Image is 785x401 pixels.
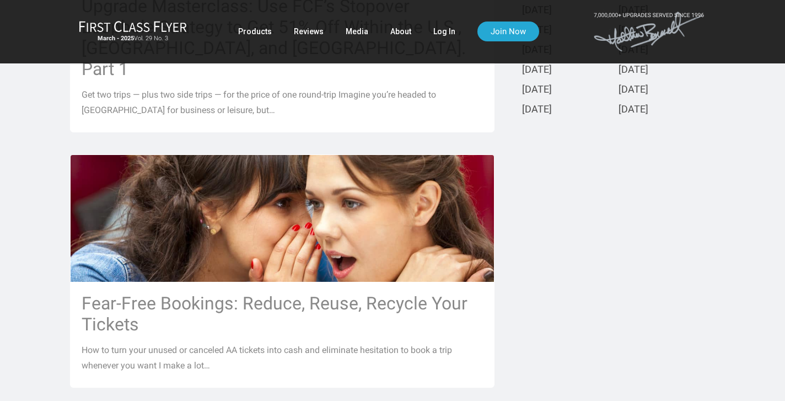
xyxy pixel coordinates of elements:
a: Media [346,22,368,41]
a: [DATE] [619,84,648,96]
a: [DATE] [522,65,552,76]
small: Vol. 29 No. 3 [79,35,187,42]
strong: March - 2025 [98,35,134,42]
a: [DATE] [619,65,648,76]
a: First Class FlyerMarch - 2025Vol. 29 No. 3 [79,20,187,42]
h3: Fear-Free Bookings: Reduce, Reuse, Recycle Your Tickets [82,293,483,335]
a: [DATE] [522,104,552,116]
a: Join Now [477,22,539,41]
p: How to turn your unused or canceled AA tickets into cash and eliminate hesitation to book a trip ... [82,343,483,373]
a: [DATE] [522,84,552,96]
a: About [390,22,411,41]
img: First Class Flyer [79,20,187,32]
a: Products [238,22,272,41]
a: [DATE] [619,104,648,116]
a: Log In [433,22,455,41]
p: Get two trips — plus two side trips — for the price of one round-trip Imagine you’re headed to [G... [82,87,483,118]
a: Reviews [294,22,324,41]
